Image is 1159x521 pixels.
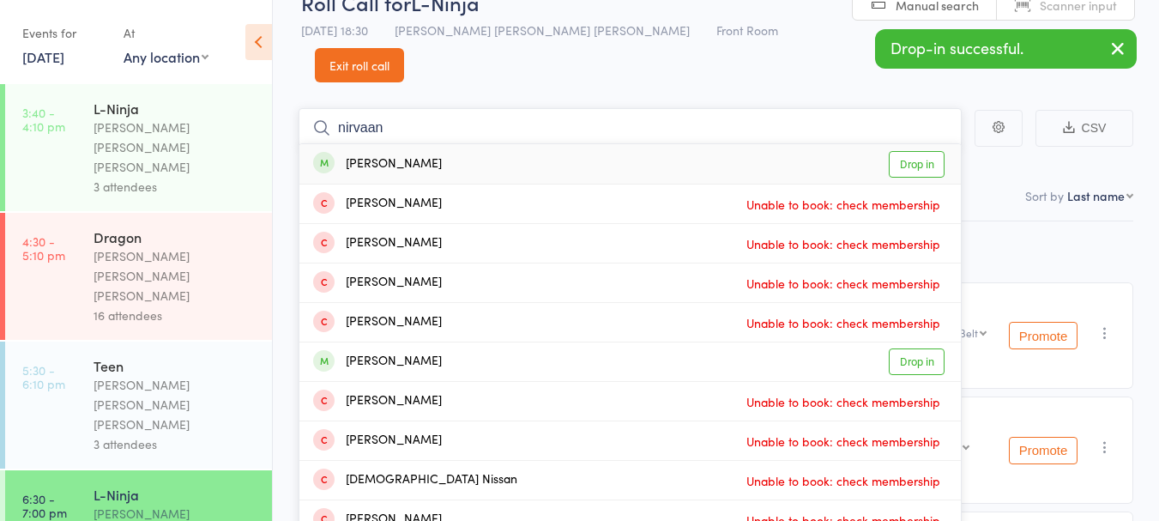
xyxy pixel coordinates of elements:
[94,99,257,118] div: L-Ninja
[22,492,67,519] time: 6:30 - 7:00 pm
[313,470,517,490] div: [DEMOGRAPHIC_DATA] Nissan
[22,234,65,262] time: 4:30 - 5:10 pm
[313,391,442,411] div: [PERSON_NAME]
[395,21,690,39] span: [PERSON_NAME] [PERSON_NAME] [PERSON_NAME]
[935,327,978,338] div: Blue Belt
[315,48,404,82] a: Exit roll call
[5,213,272,340] a: 4:30 -5:10 pmDragon[PERSON_NAME] [PERSON_NAME] [PERSON_NAME]16 attendees
[313,273,442,293] div: [PERSON_NAME]
[313,312,442,332] div: [PERSON_NAME]
[742,231,945,257] span: Unable to book: check membership
[1009,322,1078,349] button: Promote
[94,356,257,375] div: Teen
[313,352,442,372] div: [PERSON_NAME]
[94,246,257,306] div: [PERSON_NAME] [PERSON_NAME] [PERSON_NAME]
[124,19,208,47] div: At
[1025,187,1064,204] label: Sort by
[22,106,65,133] time: 3:40 - 4:10 pm
[22,47,64,66] a: [DATE]
[299,108,962,148] input: Search by name
[313,194,442,214] div: [PERSON_NAME]
[22,363,65,391] time: 5:30 - 6:10 pm
[94,375,257,434] div: [PERSON_NAME] [PERSON_NAME] [PERSON_NAME]
[889,348,945,375] a: Drop in
[301,21,368,39] span: [DATE] 18:30
[1035,110,1133,147] button: CSV
[742,191,945,217] span: Unable to book: check membership
[94,306,257,325] div: 16 attendees
[5,342,272,469] a: 5:30 -6:10 pmTeen[PERSON_NAME] [PERSON_NAME] [PERSON_NAME]3 attendees
[889,151,945,178] a: Drop in
[313,431,442,451] div: [PERSON_NAME]
[1009,437,1078,464] button: Promote
[875,29,1137,69] div: Drop-in successful.
[5,84,272,211] a: 3:40 -4:10 pmL-Ninja[PERSON_NAME] [PERSON_NAME] [PERSON_NAME]3 attendees
[716,21,778,39] span: Front Room
[1067,187,1125,204] div: Last name
[94,434,257,454] div: 3 attendees
[94,227,257,246] div: Dragon
[94,118,257,177] div: [PERSON_NAME] [PERSON_NAME] [PERSON_NAME]
[742,310,945,336] span: Unable to book: check membership
[742,428,945,454] span: Unable to book: check membership
[313,233,442,253] div: [PERSON_NAME]
[742,389,945,415] span: Unable to book: check membership
[742,270,945,296] span: Unable to book: check membership
[124,47,208,66] div: Any location
[313,154,442,174] div: [PERSON_NAME]
[94,177,257,197] div: 3 attendees
[22,19,106,47] div: Events for
[742,468,945,494] span: Unable to book: check membership
[94,485,257,504] div: L-Ninja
